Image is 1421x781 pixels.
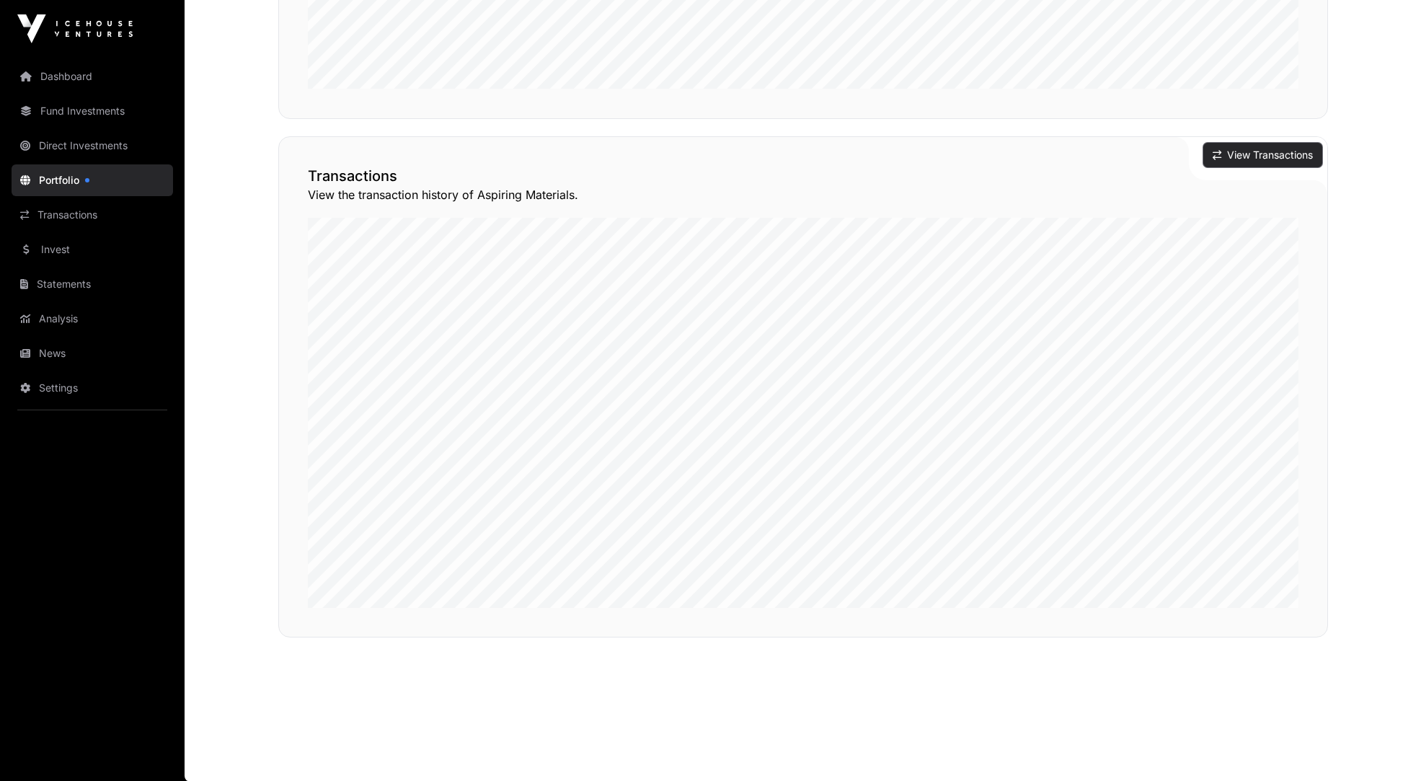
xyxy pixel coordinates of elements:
[12,130,173,162] a: Direct Investments
[12,164,173,196] a: Portfolio
[12,61,173,92] a: Dashboard
[12,199,173,231] a: Transactions
[12,268,173,300] a: Statements
[12,337,173,369] a: News
[308,186,1298,203] p: View the transaction history of Aspiring Materials.
[17,14,133,43] img: Icehouse Ventures Logo
[12,372,173,404] a: Settings
[1349,712,1421,781] iframe: Chat Widget
[308,166,1298,186] h2: Transactions
[12,95,173,127] a: Fund Investments
[1203,143,1322,167] button: View Transactions
[12,234,173,265] a: Invest
[12,303,173,335] a: Analysis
